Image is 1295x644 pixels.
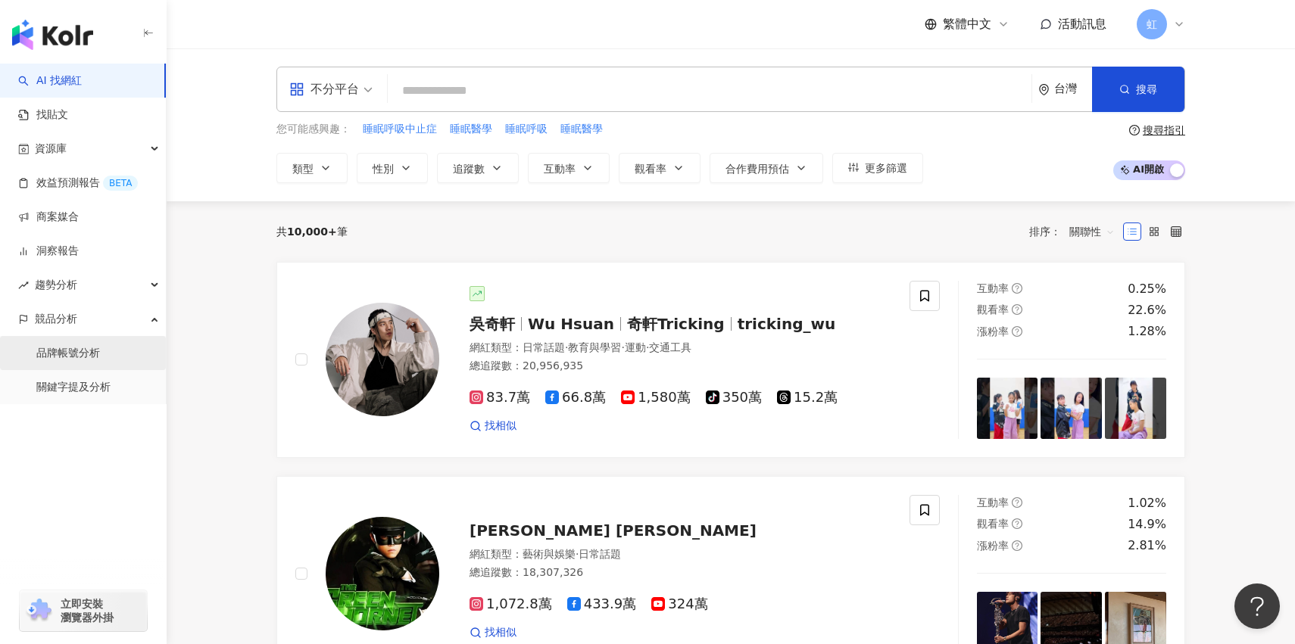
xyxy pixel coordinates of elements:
a: KOL Avatar吳奇軒Wu Hsuan奇軒Trickingtricking_wu網紅類型：日常話題·教育與學習·運動·交通工具總追蹤數：20,956,93583.7萬66.8萬1,580萬3... [276,262,1185,458]
span: 10,000+ [287,226,337,238]
span: · [576,548,579,560]
span: 關聯性 [1069,219,1115,244]
span: 互動率 [544,163,576,175]
button: 睡眠醫學 [560,121,604,138]
a: 關鍵字提及分析 [36,380,111,395]
span: 1,072.8萬 [470,596,552,612]
span: 350萬 [706,390,762,406]
span: Wu Hsuan [528,315,614,333]
div: 1.28% [1128,323,1166,340]
button: 追蹤數 [437,153,519,183]
span: 15.2萬 [777,390,838,406]
button: 睡眠呼吸中止症 [362,121,438,138]
a: 品牌帳號分析 [36,346,100,361]
span: 找相似 [485,418,516,434]
div: 排序： [1029,219,1123,244]
span: 睡眠呼吸 [505,122,548,137]
span: tricking_wu [738,315,836,333]
button: 睡眠醫學 [449,121,493,138]
button: 睡眠呼吸 [504,121,548,138]
button: 更多篩選 [832,153,923,183]
span: rise [18,280,29,291]
span: 繁體中文 [943,16,991,33]
div: 台灣 [1054,82,1092,95]
div: 共 筆 [276,226,348,238]
div: 1.02% [1128,495,1166,512]
div: 搜尋指引 [1143,124,1185,136]
span: 觀看率 [977,303,1009,316]
span: 性別 [373,163,394,175]
span: 83.7萬 [470,390,530,406]
span: appstore [289,82,304,97]
a: 效益預測報告BETA [18,176,138,191]
span: environment [1038,84,1050,95]
span: 交通工具 [649,341,691,353]
span: 資源庫 [35,132,67,166]
span: · [565,341,568,353]
img: post-image [1041,378,1102,439]
span: 立即安裝 瀏覽器外掛 [61,597,114,624]
button: 性別 [357,153,428,183]
a: 商案媒合 [18,210,79,225]
button: 搜尋 [1092,67,1184,112]
span: question-circle [1012,540,1022,551]
span: 趨勢分析 [35,268,77,302]
span: 66.8萬 [545,390,606,406]
span: question-circle [1012,304,1022,315]
span: 433.9萬 [567,596,637,612]
a: 洞察報告 [18,244,79,259]
button: 類型 [276,153,348,183]
div: 網紅類型 ： [470,547,891,562]
div: 總追蹤數 ： 20,956,935 [470,359,891,374]
span: 1,580萬 [621,390,691,406]
span: 運動 [625,341,646,353]
span: 合作費用預估 [726,163,789,175]
span: 觀看率 [977,518,1009,530]
span: question-circle [1012,497,1022,508]
span: 藝術與娛樂 [523,548,576,560]
span: 睡眠呼吸中止症 [363,122,437,137]
span: 競品分析 [35,302,77,336]
button: 觀看率 [619,153,701,183]
span: 漲粉率 [977,540,1009,552]
span: 互動率 [977,496,1009,509]
span: question-circle [1012,518,1022,529]
span: question-circle [1012,326,1022,337]
img: post-image [977,378,1038,439]
span: 觀看率 [635,163,666,175]
div: 網紅類型 ： [470,341,891,356]
span: question-circle [1129,125,1140,135]
span: 教育與學習 [568,341,621,353]
span: 互動率 [977,282,1009,294]
div: 2.81% [1128,537,1166,554]
span: 找相似 [485,625,516,640]
span: 睡眠醫學 [560,122,603,137]
span: 活動訊息 [1058,17,1106,31]
div: 14.9% [1128,516,1166,533]
span: 虹 [1147,16,1157,33]
span: question-circle [1012,283,1022,294]
a: 找相似 [470,625,516,640]
button: 合作費用預估 [710,153,823,183]
span: 搜尋 [1136,83,1157,95]
span: 追蹤數 [453,163,485,175]
span: · [646,341,649,353]
span: · [621,341,624,353]
img: post-image [1105,378,1166,439]
span: 睡眠醫學 [450,122,492,137]
div: 不分平台 [289,77,359,101]
span: 324萬 [651,596,707,612]
span: 日常話題 [579,548,621,560]
button: 互動率 [528,153,610,183]
span: 奇軒Tricking [627,315,725,333]
img: chrome extension [24,599,54,623]
span: 類型 [292,163,314,175]
a: searchAI 找網紅 [18,73,82,89]
a: 找相似 [470,418,516,434]
div: 22.6% [1128,302,1166,319]
iframe: Help Scout Beacon - Open [1234,583,1280,629]
a: chrome extension立即安裝 瀏覽器外掛 [20,590,147,631]
span: 更多篩選 [865,162,907,174]
span: 日常話題 [523,341,565,353]
span: [PERSON_NAME] [PERSON_NAME] [470,521,757,540]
